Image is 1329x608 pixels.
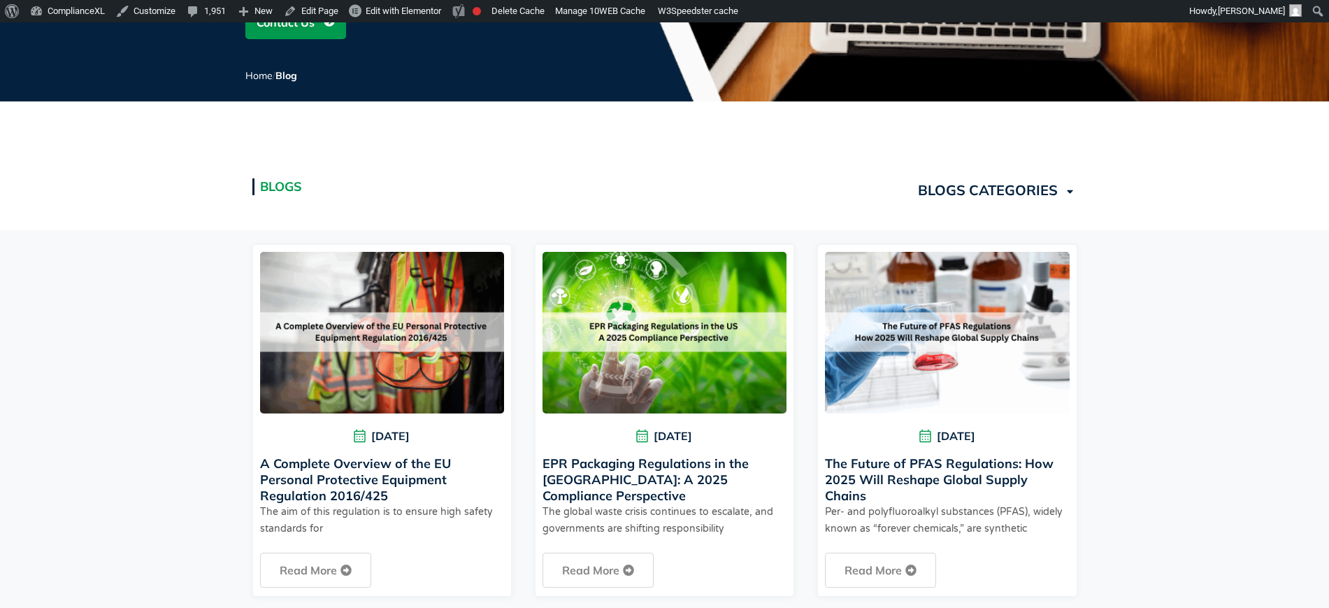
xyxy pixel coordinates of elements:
[260,455,451,504] a: A Complete Overview of the EU Personal Protective Equipment Regulation 2016/425
[260,504,504,537] p: The aim of this regulation is to ensure high safety standards for
[257,9,315,36] span: Contact Us
[366,6,441,16] span: Edit with Elementor
[825,504,1069,537] p: Per- and polyfluoroalkyl substances (PFAS), widely known as “forever chemicals,” are synthetic
[543,553,654,588] a: Read more about EPR Packaging Regulations in the US: A 2025 Compliance Perspective
[825,553,936,588] a: Read more about The Future of PFAS Regulations: How 2025 Will Reshape Global Supply Chains
[473,7,481,15] div: Focus keyphrase not set
[1218,6,1285,16] span: [PERSON_NAME]
[825,455,1054,504] a: The Future of PFAS Regulations: How 2025 Will Reshape Global Supply Chains
[260,553,371,588] a: Read more about A Complete Overview of the EU Personal Protective Equipment Regulation 2016/425
[543,455,749,504] a: EPR Packaging Regulations in the [GEOGRAPHIC_DATA]: A 2025 Compliance Perspective
[245,69,297,82] span: /
[245,6,346,39] a: Contact Us
[909,171,1084,209] a: BLOGS CATEGORIES
[260,427,504,445] span: [DATE]
[825,427,1069,445] span: [DATE]
[275,69,297,82] span: Blog
[245,69,273,82] a: Home
[260,178,658,195] h2: Blogs
[543,427,786,445] span: [DATE]
[543,504,786,537] p: The global waste crisis continues to escalate, and governments are shifting responsibility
